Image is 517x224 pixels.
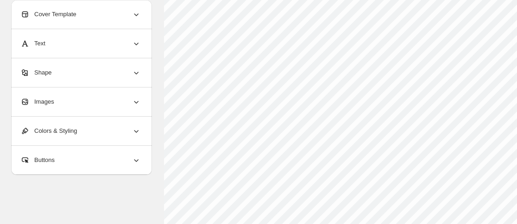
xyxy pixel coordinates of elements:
span: Buttons [20,156,55,165]
span: Images [20,97,54,106]
span: Shape [20,68,52,77]
span: Colors & Styling [20,126,77,136]
span: Cover Template [20,10,76,19]
span: Text [20,39,45,48]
